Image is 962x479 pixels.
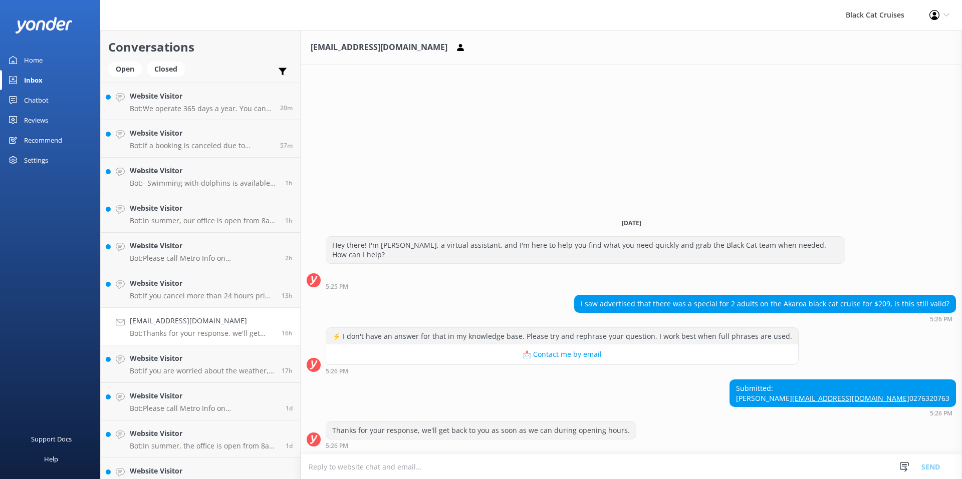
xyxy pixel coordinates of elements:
[130,104,273,113] p: Bot: We operate 365 days a year. You can check live availability on our website: [URL][DOMAIN_NAME].
[282,291,293,300] span: Oct 04 2025 08:46pm (UTC +13:00) Pacific/Auckland
[282,366,293,375] span: Oct 04 2025 04:26pm (UTC +13:00) Pacific/Auckland
[730,409,956,416] div: Oct 04 2025 05:26pm (UTC +13:00) Pacific/Auckland
[286,441,293,450] span: Oct 04 2025 08:40am (UTC +13:00) Pacific/Auckland
[31,429,72,449] div: Support Docs
[326,344,798,364] button: 📩 Contact me by email
[326,283,845,290] div: Oct 04 2025 05:25pm (UTC +13:00) Pacific/Auckland
[130,141,273,150] p: Bot: If a booking is canceled due to weather, you will be notified by phone and email. If you hav...
[130,315,274,326] h4: [EMAIL_ADDRESS][DOMAIN_NAME]
[730,380,955,406] div: Submitted: [PERSON_NAME] 0276320763
[130,91,273,102] h4: Website Visitor
[616,219,647,227] span: [DATE]
[101,345,300,383] a: Website VisitorBot:If you are worried about the weather, you will need to talk to the team direct...
[326,237,845,263] div: Hey there! I'm [PERSON_NAME], a virtual assistant, and I'm here to help you find what you need qu...
[930,316,952,322] strong: 5:26 PM
[101,195,300,233] a: Website VisitorBot:In summer, our office is open from 8am to 6pm, and in winter, our shop is open...
[101,308,300,345] a: [EMAIL_ADDRESS][DOMAIN_NAME]Bot:Thanks for your response, we'll get back to you as soon as we can...
[130,390,278,401] h4: Website Visitor
[24,70,43,90] div: Inbox
[280,141,293,150] span: Oct 05 2025 09:26am (UTC +13:00) Pacific/Auckland
[101,83,300,120] a: Website VisitorBot:We operate 365 days a year. You can check live availability on our website: [U...
[130,254,278,263] p: Bot: Please call Metro Info on [PHONE_NUMBER] or check out our Diamond Harbour Ferry Facebook pag...
[101,270,300,308] a: Website VisitorBot:If you cancel more than 24 hours prior to your trip, a full refund is provided...
[285,179,293,187] span: Oct 05 2025 09:22am (UTC +13:00) Pacific/Auckland
[15,17,73,34] img: yonder-white-logo.png
[147,63,190,74] a: Closed
[130,428,278,439] h4: Website Visitor
[130,128,273,139] h4: Website Visitor
[101,120,300,158] a: Website VisitorBot:If a booking is canceled due to weather, you will be notified by phone and ema...
[108,62,142,77] div: Open
[282,329,293,337] span: Oct 04 2025 05:26pm (UTC +13:00) Pacific/Auckland
[130,404,278,413] p: Bot: Please call Metro Info on [PHONE_NUMBER] or check out the Diamond Harbour Ferry Facebook pag...
[326,367,799,374] div: Oct 04 2025 05:26pm (UTC +13:00) Pacific/Auckland
[147,62,185,77] div: Closed
[311,41,447,54] h3: [EMAIL_ADDRESS][DOMAIN_NAME]
[280,104,293,112] span: Oct 05 2025 10:03am (UTC +13:00) Pacific/Auckland
[130,278,274,289] h4: Website Visitor
[326,443,348,449] strong: 5:26 PM
[285,216,293,225] span: Oct 05 2025 09:04am (UTC +13:00) Pacific/Auckland
[930,410,952,416] strong: 5:26 PM
[286,404,293,412] span: Oct 04 2025 09:18am (UTC +13:00) Pacific/Auckland
[326,442,636,449] div: Oct 04 2025 05:26pm (UTC +13:00) Pacific/Auckland
[574,315,956,322] div: Oct 04 2025 05:26pm (UTC +13:00) Pacific/Auckland
[101,158,300,195] a: Website VisitorBot:- Swimming with dolphins is available for children [DEMOGRAPHIC_DATA] and over...
[44,449,58,469] div: Help
[24,50,43,70] div: Home
[285,254,293,262] span: Oct 05 2025 08:19am (UTC +13:00) Pacific/Auckland
[130,179,278,188] p: Bot: - Swimming with dolphins is available for children [DEMOGRAPHIC_DATA] and over. - For younge...
[130,291,274,300] p: Bot: If you cancel more than 24 hours prior to your trip, a full refund is provided. If you cance...
[792,393,909,403] a: [EMAIL_ADDRESS][DOMAIN_NAME]
[130,353,274,364] h4: Website Visitor
[130,203,278,214] h4: Website Visitor
[326,284,348,290] strong: 5:25 PM
[130,441,278,450] p: Bot: In summer, the office is open from 8am to 6pm, and in winter, it is open from 9am to 5pm. Th...
[24,130,62,150] div: Recommend
[575,295,955,312] div: I saw advertised that there was a special for 2 adults on the Akaroa black cat cruise for $209, i...
[326,422,636,439] div: Thanks for your response, we'll get back to you as soon as we can during opening hours.
[24,90,49,110] div: Chatbot
[101,420,300,458] a: Website VisitorBot:In summer, the office is open from 8am to 6pm, and in winter, it is open from ...
[130,329,274,338] p: Bot: Thanks for your response, we'll get back to you as soon as we can during opening hours.
[24,150,48,170] div: Settings
[108,38,293,57] h2: Conversations
[130,165,278,176] h4: Website Visitor
[326,328,798,345] div: ⚡ I don't have an answer for that in my knowledge base. Please try and rephrase your question, I ...
[101,383,300,420] a: Website VisitorBot:Please call Metro Info on [PHONE_NUMBER] or check out the Diamond Harbour Ferr...
[326,368,348,374] strong: 5:26 PM
[101,233,300,270] a: Website VisitorBot:Please call Metro Info on [PHONE_NUMBER] or check out our Diamond Harbour Ferr...
[130,216,278,225] p: Bot: In summer, our office is open from 8am to 6pm, and in winter, our shop is open from 9am to 5...
[130,465,278,476] h4: Website Visitor
[130,240,278,251] h4: Website Visitor
[108,63,147,74] a: Open
[130,366,274,375] p: Bot: If you are worried about the weather, you will need to talk to the team directly about the p...
[24,110,48,130] div: Reviews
